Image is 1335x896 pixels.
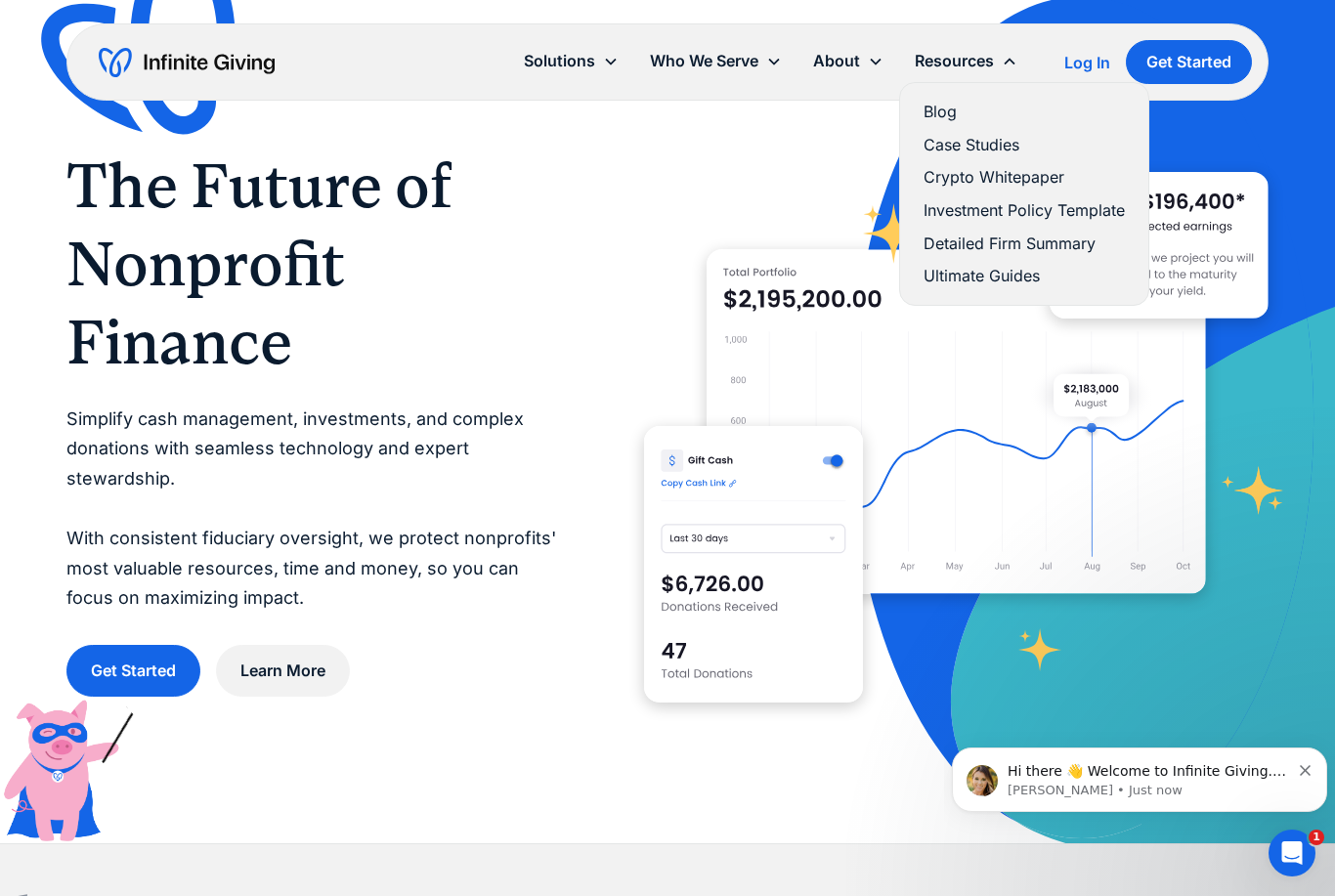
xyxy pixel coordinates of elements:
a: Case Studies [924,132,1125,158]
iframe: Intercom notifications message [944,706,1335,843]
iframe: Intercom live chat [1269,830,1315,876]
div: Who We Serve [650,48,758,74]
a: Detailed Firm Summary [924,231,1125,257]
div: About [813,48,860,74]
h1: The Future of Nonprofit Finance [66,147,566,381]
img: fundraising star [1222,466,1284,515]
a: Learn More [216,645,350,697]
div: Solutions [524,48,595,74]
p: Simplify cash management, investments, and complex donations with seamless technology and expert ... [66,405,566,614]
div: Who We Serve [634,40,797,82]
a: home [99,47,275,78]
span: 1 [1309,830,1324,845]
img: donation software for nonprofits [644,426,862,702]
a: Crypto Whitepaper [924,164,1125,191]
div: Resources [899,40,1033,82]
a: Get Started [66,645,200,697]
img: nonprofit donation platform [707,249,1206,594]
a: Investment Policy Template [924,197,1125,224]
nav: Resources [899,82,1149,306]
a: Blog [924,99,1125,125]
a: Get Started [1126,40,1252,84]
a: Log In [1064,51,1110,74]
div: Log In [1064,55,1110,70]
div: Resources [915,48,994,74]
a: Ultimate Guides [924,263,1125,289]
div: About [797,40,899,82]
div: Solutions [508,40,634,82]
